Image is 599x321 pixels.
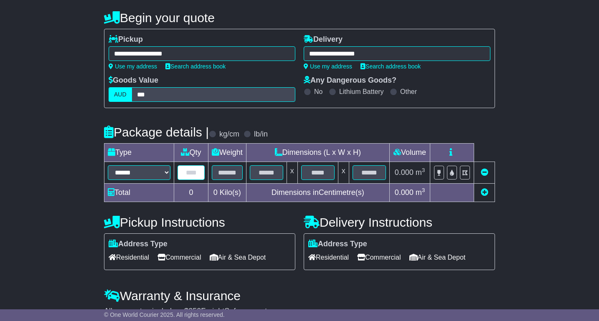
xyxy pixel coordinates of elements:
[213,188,218,197] span: 0
[339,88,384,96] label: Lithium Battery
[304,215,495,229] h4: Delivery Instructions
[308,251,349,264] span: Residential
[104,215,295,229] h4: Pickup Instructions
[109,63,157,70] a: Use my address
[304,76,396,85] label: Any Dangerous Goods?
[104,144,174,162] td: Type
[416,188,425,197] span: m
[287,162,297,184] td: x
[208,144,246,162] td: Weight
[157,251,201,264] span: Commercial
[188,307,201,315] span: 250
[422,167,425,173] sup: 3
[308,240,367,249] label: Address Type
[208,184,246,202] td: Kilo(s)
[395,168,414,177] span: 0.000
[400,88,417,96] label: Other
[246,144,389,162] td: Dimensions (L x W x H)
[210,251,266,264] span: Air & Sea Depot
[104,307,495,316] div: All our quotes include a $ FreightSafe warranty.
[481,168,488,177] a: Remove this item
[174,184,208,202] td: 0
[395,188,414,197] span: 0.000
[109,87,132,102] label: AUD
[104,184,174,202] td: Total
[254,130,268,139] label: lb/in
[314,88,322,96] label: No
[219,130,239,139] label: kg/cm
[109,251,149,264] span: Residential
[357,251,401,264] span: Commercial
[304,35,343,44] label: Delivery
[109,240,168,249] label: Address Type
[422,187,425,193] sup: 3
[416,168,425,177] span: m
[360,63,421,70] a: Search address book
[338,162,349,184] td: x
[409,251,466,264] span: Air & Sea Depot
[174,144,208,162] td: Qty
[481,188,488,197] a: Add new item
[104,311,225,318] span: © One World Courier 2025. All rights reserved.
[165,63,226,70] a: Search address book
[304,63,352,70] a: Use my address
[104,11,495,25] h4: Begin your quote
[246,184,389,202] td: Dimensions in Centimetre(s)
[104,125,209,139] h4: Package details |
[109,35,143,44] label: Pickup
[109,76,158,85] label: Goods Value
[389,144,430,162] td: Volume
[104,289,495,303] h4: Warranty & Insurance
